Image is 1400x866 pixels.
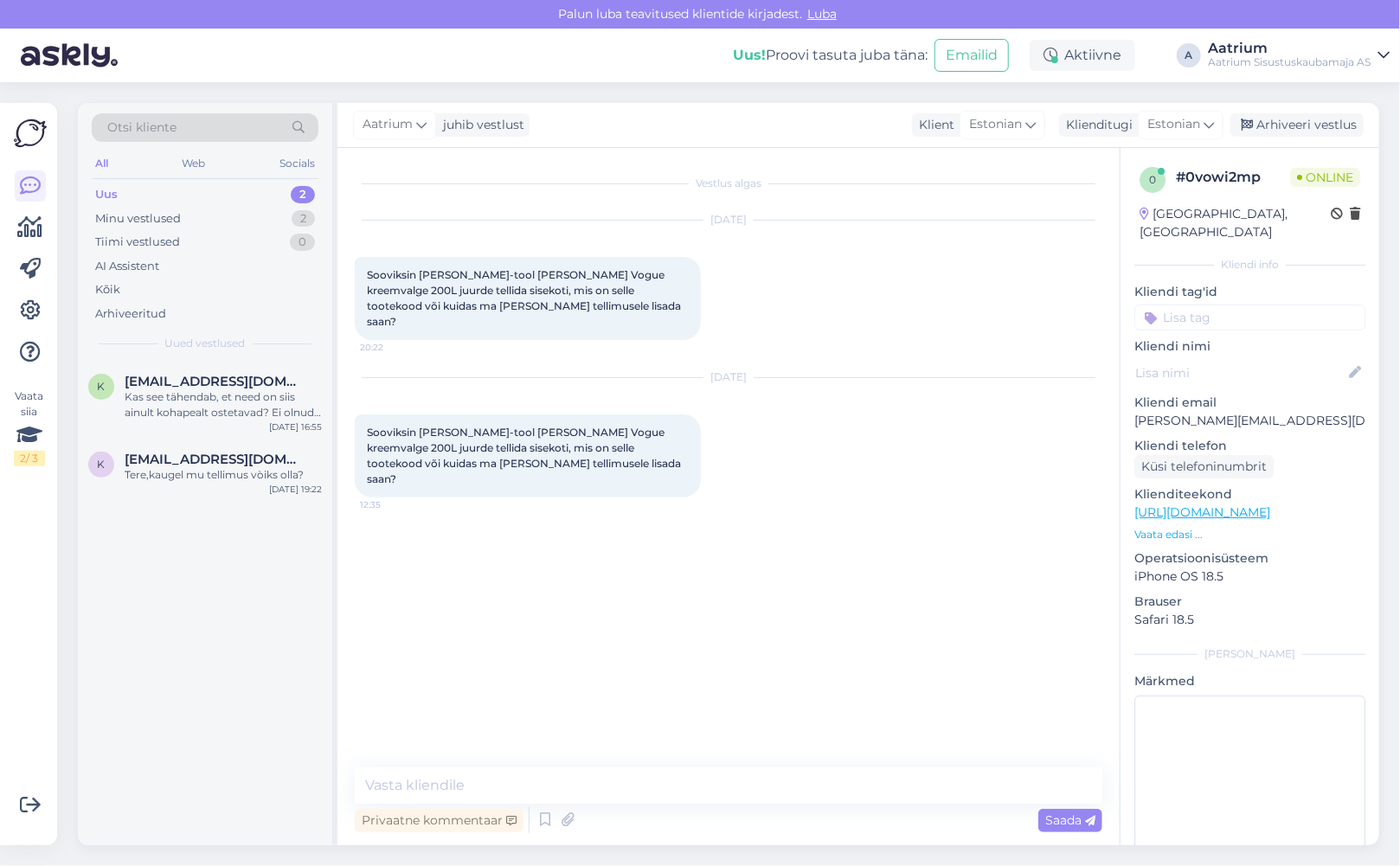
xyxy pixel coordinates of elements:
[107,119,177,137] span: Otsi kliente
[1140,205,1331,241] div: [GEOGRAPHIC_DATA], [GEOGRAPHIC_DATA]
[1134,257,1365,273] div: Kliendi info
[95,210,181,228] div: Minu vestlused
[125,389,322,420] div: Kas see tähendab, et need on siis ainult kohapealt ostetavad? Ei olnud ka juures silti, et oleks ...
[360,498,425,511] span: 12:35
[1208,42,1371,55] div: Aatrium
[276,152,318,175] div: Socials
[360,341,425,354] span: 20:22
[367,426,684,485] span: Sooviksin [PERSON_NAME]-tool [PERSON_NAME] Vogue kreemvalge 200L juurde tellida sisekoti, mis on ...
[165,336,246,351] span: Uued vestlused
[1147,115,1200,134] span: Estonian
[125,452,305,467] span: kadritsorni@gmail.co
[14,451,45,466] div: 2 / 3
[1290,168,1360,187] span: Online
[98,380,106,393] span: k
[1134,568,1365,586] p: iPhone OS 18.5
[802,6,842,22] span: Luba
[95,281,120,298] div: Kõik
[1177,43,1201,67] div: A
[1176,167,1290,188] div: # 0vowi2mp
[1134,412,1365,430] p: [PERSON_NAME][EMAIL_ADDRESS][DOMAIN_NAME]
[292,210,315,228] div: 2
[98,458,106,471] span: k
[1134,455,1274,478] div: Küsi telefoninumbrit
[14,388,45,466] div: Vaata siia
[1134,504,1270,520] a: [URL][DOMAIN_NAME]
[95,305,166,323] div: Arhiveeritud
[1134,283,1365,301] p: Kliendi tag'id
[1030,40,1135,71] div: Aktiivne
[1134,337,1365,356] p: Kliendi nimi
[355,369,1102,385] div: [DATE]
[269,420,322,433] div: [DATE] 16:55
[92,152,112,175] div: All
[95,234,180,251] div: Tiimi vestlused
[1059,116,1133,134] div: Klienditugi
[1134,672,1365,690] p: Märkmed
[912,116,954,134] div: Klient
[355,809,523,832] div: Privaatne kommentaar
[125,467,322,483] div: Tere,kaugel mu tellimus vòiks olla?
[290,234,315,251] div: 0
[1135,363,1345,382] input: Lisa nimi
[934,39,1009,72] button: Emailid
[355,212,1102,228] div: [DATE]
[95,186,118,203] div: Uus
[733,47,766,63] b: Uus!
[436,116,524,134] div: juhib vestlust
[179,152,209,175] div: Web
[1149,173,1156,186] span: 0
[1208,55,1371,69] div: Aatrium Sisustuskaubamaja AS
[269,483,322,496] div: [DATE] 19:22
[95,258,159,275] div: AI Assistent
[1134,305,1365,330] input: Lisa tag
[1134,549,1365,568] p: Operatsioonisüsteem
[1208,42,1390,69] a: AatriumAatrium Sisustuskaubamaja AS
[363,115,413,134] span: Aatrium
[1134,611,1365,629] p: Safari 18.5
[733,45,928,66] div: Proovi tasuta juba täna:
[367,268,684,328] span: Sooviksin [PERSON_NAME]-tool [PERSON_NAME] Vogue kreemvalge 200L juurde tellida sisekoti, mis on ...
[1134,394,1365,412] p: Kliendi email
[1134,593,1365,611] p: Brauser
[1045,812,1095,828] span: Saada
[1134,485,1365,504] p: Klienditeekond
[125,374,305,389] span: koitlakrete@gmail.com
[1134,527,1365,542] p: Vaata edasi ...
[14,117,47,150] img: Askly Logo
[1134,646,1365,662] div: [PERSON_NAME]
[355,176,1102,191] div: Vestlus algas
[291,186,315,203] div: 2
[1134,437,1365,455] p: Kliendi telefon
[969,115,1022,134] span: Estonian
[1230,113,1364,137] div: Arhiveeri vestlus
